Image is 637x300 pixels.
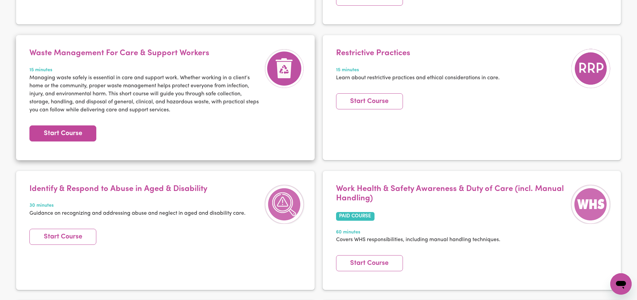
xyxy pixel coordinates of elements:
a: Start Course [29,125,96,141]
h4: Restrictive Practices [336,48,500,58]
p: Guidance on recognizing and addressing abuse and neglect in aged and disability care. [29,209,245,217]
span: 15 minutes [336,67,500,74]
a: Start Course [29,229,96,245]
h4: Waste Management For Care & Support Workers [29,48,261,58]
iframe: Button to launch messaging window [610,273,632,295]
span: 15 minutes [29,67,261,74]
span: 30 minutes [29,202,245,209]
h4: Work Health & Safety Awareness & Duty of Care (incl. Manual Handling) [336,184,568,204]
p: Learn about restrictive practices and ethical considerations in care. [336,74,500,82]
h4: Identify & Respond to Abuse in Aged & Disability [29,184,245,194]
p: Managing waste safely is essential in care and support work. Whether working in a client’s home o... [29,74,261,114]
span: PAID COURSE [336,212,375,221]
span: 60 minutes [336,229,568,236]
a: Start Course [336,93,403,109]
p: Covers WHS responsibilities, including manual handling techniques. [336,236,568,244]
a: Start Course [336,255,403,271]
